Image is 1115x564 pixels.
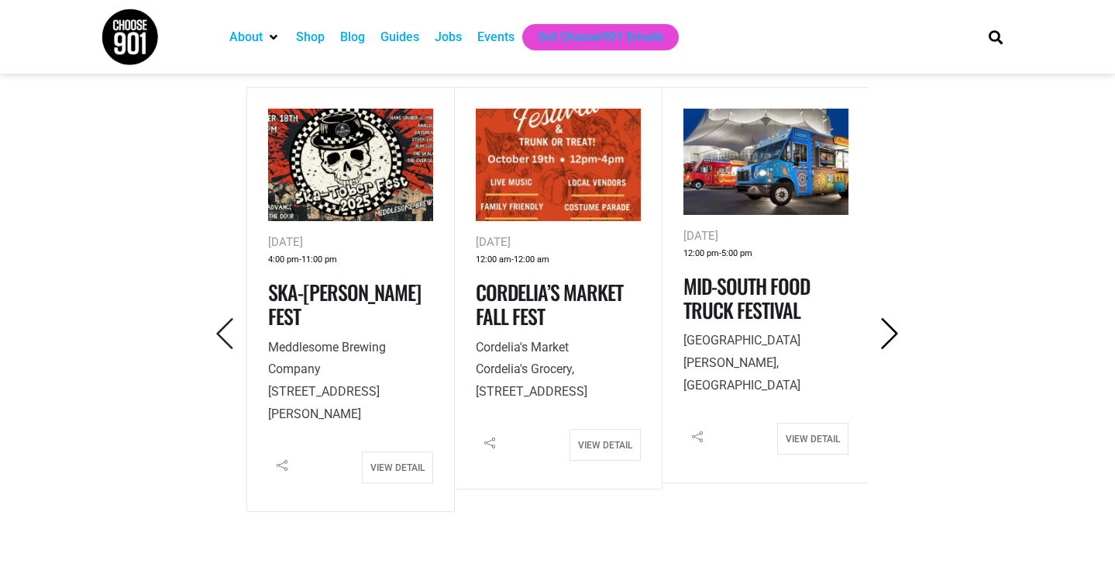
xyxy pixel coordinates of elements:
[204,316,246,353] button: Previous
[683,246,719,262] span: 12:00 pm
[476,429,504,457] i: Share
[362,452,433,483] a: View Detail
[476,340,569,355] span: Cordelia's Market
[683,246,848,262] div: -
[683,271,810,325] a: Mid-South Food Truck Festival
[435,28,462,47] a: Jobs
[268,252,433,268] div: -
[869,316,911,353] button: Next
[268,235,303,249] span: [DATE]
[268,452,296,479] i: Share
[777,423,848,455] a: View Detail
[683,229,718,243] span: [DATE]
[874,318,906,350] i: Next
[514,252,549,268] span: 12:00 am
[222,24,962,50] nav: Main nav
[476,337,641,403] p: Cordelia's Grocery, [STREET_ADDRESS]
[301,252,337,268] span: 11:00 pm
[983,24,1008,50] div: Search
[268,337,433,426] p: [STREET_ADDRESS][PERSON_NAME]
[268,252,299,268] span: 4:00 pm
[538,28,663,47] a: Get Choose901 Emails
[229,28,263,47] a: About
[721,246,752,262] span: 5:00 pm
[476,235,511,249] span: [DATE]
[476,277,623,331] a: Cordelia’s Market Fall Fest
[268,277,421,331] a: Ska-[PERSON_NAME] Fest
[340,28,365,47] a: Blog
[222,24,288,50] div: About
[380,28,419,47] a: Guides
[683,423,711,451] i: Share
[477,28,514,47] a: Events
[683,109,848,216] img: Two brightly colored food trucks are parked outside a large, tent-like structure at dusk, their s...
[209,318,241,350] i: Previous
[476,252,511,268] span: 12:00 am
[683,333,800,393] span: [GEOGRAPHIC_DATA][PERSON_NAME], [GEOGRAPHIC_DATA]
[296,28,325,47] a: Shop
[476,252,641,268] div: -
[570,429,641,461] a: View Detail
[268,340,386,377] span: Meddlesome Brewing Company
